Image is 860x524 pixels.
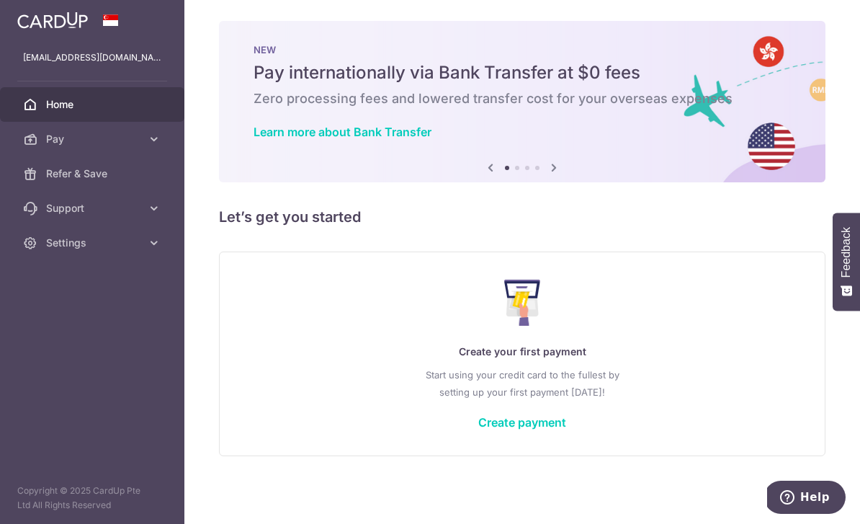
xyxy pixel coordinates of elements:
span: Feedback [840,227,853,277]
h5: Pay internationally via Bank Transfer at $0 fees [254,61,791,84]
p: Create your first payment [248,343,796,360]
img: Bank transfer banner [219,21,825,182]
span: Settings [46,236,141,250]
p: [EMAIL_ADDRESS][DOMAIN_NAME] [23,50,161,65]
h5: Let’s get you started [219,205,825,228]
iframe: Opens a widget where you can find more information [767,481,846,517]
p: Start using your credit card to the fullest by setting up your first payment [DATE]! [248,366,796,401]
img: Make Payment [504,280,541,326]
span: Home [46,97,141,112]
span: Refer & Save [46,166,141,181]
a: Learn more about Bank Transfer [254,125,431,139]
span: Pay [46,132,141,146]
p: NEW [254,44,791,55]
a: Create payment [478,415,566,430]
h6: Zero processing fees and lowered transfer cost for your overseas expenses [254,90,791,107]
button: Feedback - Show survey [833,213,860,311]
img: CardUp [17,12,88,29]
span: Support [46,201,141,216]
